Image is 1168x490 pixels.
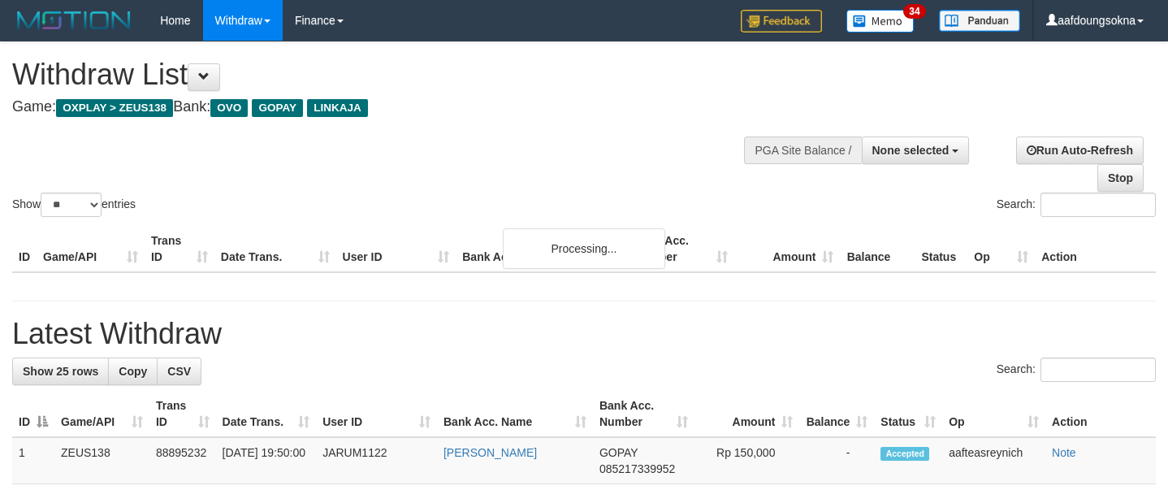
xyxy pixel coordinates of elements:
td: JARUM1122 [316,437,437,484]
h4: Game: Bank: [12,99,763,115]
input: Search: [1040,358,1156,382]
label: Search: [997,358,1156,382]
th: Action [1035,226,1156,272]
select: Showentries [41,193,102,217]
span: OVO [210,99,248,117]
th: Date Trans. [214,226,336,272]
a: [PERSON_NAME] [443,446,537,459]
button: None selected [862,137,970,164]
a: Run Auto-Refresh [1016,137,1144,164]
th: Game/API [37,226,145,272]
input: Search: [1040,193,1156,217]
th: Bank Acc. Name: activate to sort column ascending [437,391,593,437]
span: GOPAY [252,99,303,117]
th: Bank Acc. Number: activate to sort column ascending [593,391,694,437]
span: Accepted [880,447,929,461]
a: Show 25 rows [12,358,109,385]
span: Show 25 rows [23,365,98,378]
td: ZEUS138 [54,437,149,484]
span: GOPAY [599,446,638,459]
span: None selected [872,144,950,157]
img: MOTION_logo.png [12,8,136,33]
span: LINKAJA [307,99,368,117]
td: Rp 150,000 [694,437,800,484]
td: aafteasreynich [942,437,1045,484]
label: Search: [997,193,1156,217]
span: OXPLAY > ZEUS138 [56,99,173,117]
th: Trans ID [145,226,214,272]
span: CSV [167,365,191,378]
th: Game/API: activate to sort column ascending [54,391,149,437]
td: [DATE] 19:50:00 [216,437,317,484]
img: Button%20Memo.svg [846,10,915,33]
td: - [799,437,874,484]
div: Processing... [503,228,665,269]
img: Feedback.jpg [741,10,822,33]
img: panduan.png [939,10,1020,32]
th: Status [915,226,967,272]
th: Amount: activate to sort column ascending [694,391,800,437]
th: Action [1045,391,1156,437]
div: PGA Site Balance / [744,137,861,164]
th: User ID [336,226,456,272]
a: Note [1052,446,1076,459]
th: Status: activate to sort column ascending [874,391,942,437]
a: CSV [157,358,201,385]
td: 88895232 [149,437,216,484]
a: Stop [1097,164,1144,192]
th: Date Trans.: activate to sort column ascending [216,391,317,437]
th: ID: activate to sort column descending [12,391,54,437]
span: Copy 085217339952 to clipboard [599,462,675,475]
a: Copy [108,358,158,385]
th: ID [12,226,37,272]
span: Copy [119,365,147,378]
h1: Withdraw List [12,59,763,91]
th: Op: activate to sort column ascending [942,391,1045,437]
td: 1 [12,437,54,484]
h1: Latest Withdraw [12,318,1156,350]
th: Balance [840,226,915,272]
th: Bank Acc. Name [456,226,627,272]
span: 34 [903,4,925,19]
label: Show entries [12,193,136,217]
th: Bank Acc. Number [628,226,734,272]
th: Op [967,226,1035,272]
th: Amount [734,226,841,272]
th: Balance: activate to sort column ascending [799,391,874,437]
th: User ID: activate to sort column ascending [316,391,437,437]
th: Trans ID: activate to sort column ascending [149,391,216,437]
